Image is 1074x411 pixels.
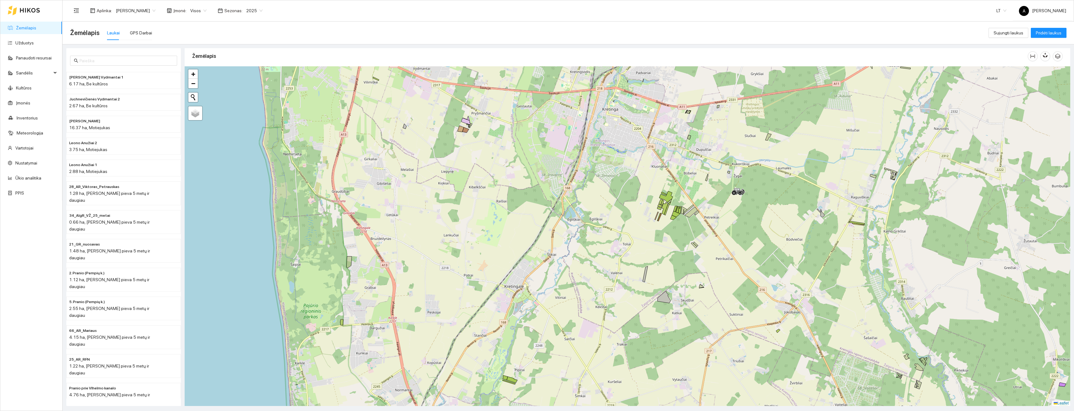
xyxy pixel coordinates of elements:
[69,125,110,130] span: 16.37 ha, Motiejukas
[69,74,124,80] span: Juchnevičienės Vydmantai 1
[69,191,149,203] span: 1.28 ha, [PERSON_NAME] pieva 5 metų ir daugiau
[69,140,97,146] span: Leono Anužiai 2
[167,8,172,13] span: shop
[15,40,34,45] a: Užduotys
[70,28,100,38] span: Žemėlapis
[1054,401,1069,405] a: Leaflet
[69,147,107,152] span: 3.75 ha, Motiejukas
[69,270,105,276] span: 2. Pranio (Pempių k.)
[15,145,33,150] a: Vartotojai
[1031,30,1066,35] a: Pridėti laukus
[996,6,1006,15] span: LT
[107,29,120,36] div: Laukai
[17,130,43,135] a: Meteorologija
[16,85,32,90] a: Kultūros
[74,58,78,63] span: search
[69,363,149,375] span: 1.22 ha, [PERSON_NAME] pieva 5 metų ir daugiau
[1031,28,1066,38] button: Pridėti laukus
[69,103,108,108] span: 2.67 ha, Be kultūros
[69,299,105,305] span: 5. Pranio (Pempių k.)
[116,6,156,15] span: Andrius Rimgaila
[994,29,1023,36] span: Sujungti laukus
[69,162,97,168] span: Leono Anužiai 1
[1023,6,1025,16] span: A
[69,81,108,86] span: 6.17 ha, Be kultūros
[69,96,120,102] span: Juchnevičienės Vydmantai 2
[130,29,152,36] div: GPS Darbai
[190,6,207,15] span: Visos
[69,335,150,347] span: 4.15 ha, [PERSON_NAME] pieva 5 metų ir daugiau
[246,6,263,15] span: 2025
[191,79,195,87] span: −
[989,30,1028,35] a: Sujungti laukus
[69,306,149,318] span: 2.55 ha, [PERSON_NAME] pieva 5 metų ir daugiau
[1028,54,1037,59] span: column-width
[69,277,149,289] span: 1.12 ha, [PERSON_NAME] pieva 5 metų ir daugiau
[90,8,95,13] span: layout
[16,100,30,105] a: Įmonės
[74,8,79,13] span: menu-fold
[1036,29,1061,36] span: Pridėti laukus
[1019,8,1066,13] span: [PERSON_NAME]
[17,115,38,120] a: Inventorius
[69,220,150,231] span: 0.66 ha, [PERSON_NAME] pieva 5 metų ir daugiau
[188,106,202,120] a: Layers
[70,4,83,17] button: menu-fold
[69,241,100,247] span: 21_GR_nuosavas
[69,184,119,190] span: 28_AR_Viktoras_Petrauskas
[79,57,173,64] input: Paieška
[69,392,150,404] span: 4.76 ha, [PERSON_NAME] pieva 5 metų ir daugiau
[218,8,223,13] span: calendar
[989,28,1028,38] button: Sujungti laukus
[15,175,41,180] a: Ūkio analitika
[97,7,112,14] span: Aplinka :
[188,79,198,88] a: Zoom out
[1028,51,1038,61] button: column-width
[69,169,107,174] span: 2.88 ha, Motiejukas
[69,385,116,391] span: Pranio prie Vlhelmo kanalo
[16,67,52,79] span: Sandėlis
[15,160,37,165] a: Nustatymai
[69,248,150,260] span: 1.48 ha, [PERSON_NAME] pieva 5 metų ir daugiau
[173,7,187,14] span: Įmonė :
[191,70,195,78] span: +
[69,213,110,219] span: 34_AlgR_VŽ_25_metai
[192,47,1028,65] div: Žemėlapis
[15,190,24,195] a: PPIS
[224,7,243,14] span: Sezonas :
[16,25,36,30] a: Žemėlapis
[69,118,100,124] span: Leono Lūgnaliai
[69,357,90,363] span: 25_AR_RFN
[188,93,198,102] button: Initiate a new search
[69,328,97,334] span: 66_AR_Mariaus
[16,55,52,60] a: Panaudoti resursai
[188,69,198,79] a: Zoom in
